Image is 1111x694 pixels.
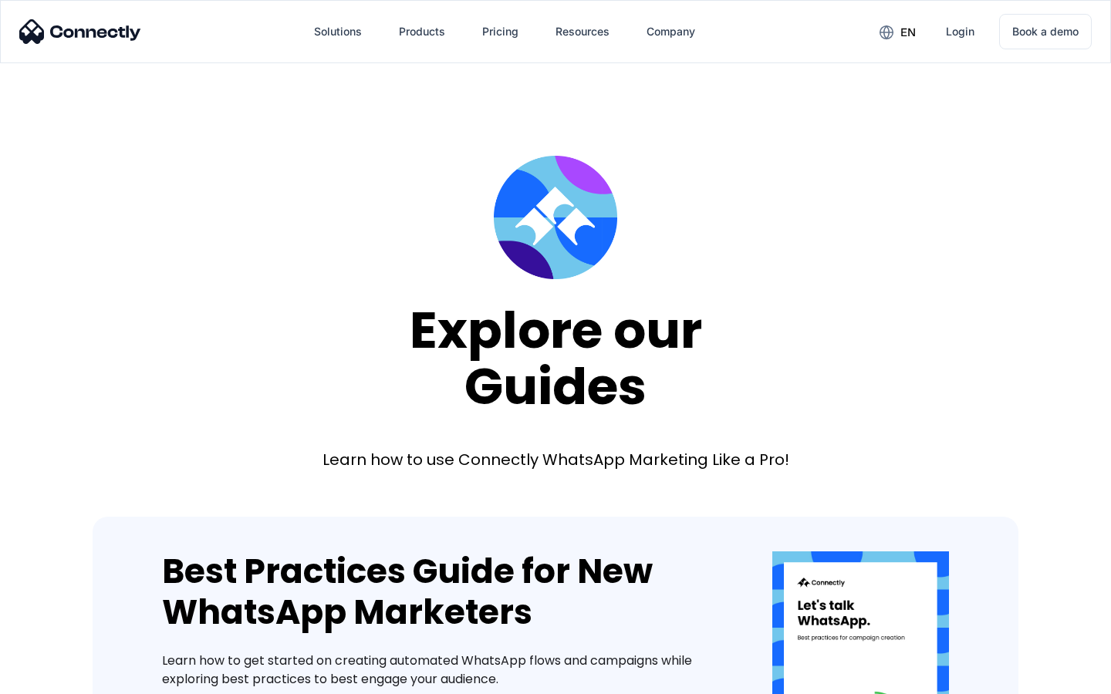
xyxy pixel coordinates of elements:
[399,21,445,42] div: Products
[470,13,531,50] a: Pricing
[410,302,702,414] div: Explore our Guides
[647,21,695,42] div: Company
[555,21,610,42] div: Resources
[15,667,93,689] aside: Language selected: English
[31,667,93,689] ul: Language list
[162,652,726,689] div: Learn how to get started on creating automated WhatsApp flows and campaigns while exploring best ...
[946,21,974,42] div: Login
[900,22,916,43] div: en
[934,13,987,50] a: Login
[314,21,362,42] div: Solutions
[999,14,1092,49] a: Book a demo
[162,551,726,633] div: Best Practices Guide for New WhatsApp Marketers
[322,449,789,470] div: Learn how to use Connectly WhatsApp Marketing Like a Pro!
[482,21,518,42] div: Pricing
[19,19,141,44] img: Connectly Logo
